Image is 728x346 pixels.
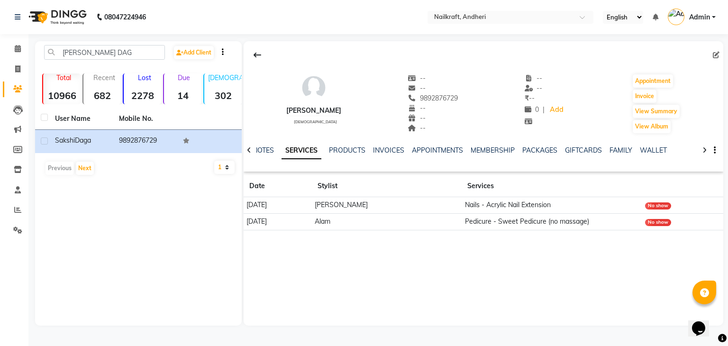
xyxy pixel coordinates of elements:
p: [DEMOGRAPHIC_DATA] [208,73,242,82]
p: Recent [87,73,121,82]
a: NOTES [253,146,274,155]
span: 9892876729 [408,94,458,102]
a: GIFTCARDS [565,146,602,155]
span: Admin [689,12,710,22]
a: MEMBERSHIP [471,146,515,155]
a: PRODUCTS [329,146,365,155]
strong: 2278 [124,90,161,101]
span: -- [525,74,543,82]
p: Due [166,73,201,82]
a: Add Client [174,46,214,59]
button: View Album [633,120,671,133]
span: Sakshi [55,136,75,145]
td: Alam [312,213,462,230]
a: FAMILY [610,146,632,155]
p: Total [47,73,81,82]
strong: 302 [204,90,242,101]
div: [PERSON_NAME] [286,106,341,116]
b: 08047224946 [104,4,146,30]
span: Daga [75,136,91,145]
th: Services [462,175,642,197]
span: -- [408,114,426,122]
span: -- [408,124,426,132]
button: Appointment [633,74,673,88]
button: Next [76,162,94,175]
span: -- [408,104,426,112]
span: [DEMOGRAPHIC_DATA] [294,119,337,124]
span: -- [408,74,426,82]
td: [DATE] [244,197,312,214]
button: View Summary [633,105,680,118]
strong: 682 [83,90,121,101]
p: Lost [127,73,161,82]
a: PACKAGES [522,146,557,155]
span: -- [525,94,535,102]
a: SERVICES [282,142,321,159]
button: Invoice [633,90,656,103]
strong: 10966 [43,90,81,101]
th: User Name [49,108,113,130]
div: Back to Client [247,46,267,64]
td: Nails - Acrylic Nail Extension [462,197,642,214]
span: 0 [525,105,539,114]
span: | [543,105,545,115]
td: [PERSON_NAME] [312,197,462,214]
iframe: chat widget [688,308,719,337]
a: INVOICES [373,146,404,155]
td: Pedicure - Sweet Pedicure (no massage) [462,213,642,230]
td: 9892876729 [113,130,177,153]
th: Mobile No. [113,108,177,130]
th: Stylist [312,175,462,197]
span: ₹ [525,94,529,102]
th: Date [244,175,312,197]
div: No show [645,219,671,226]
a: APPOINTMENTS [412,146,463,155]
strong: 14 [164,90,201,101]
img: Admin [668,9,684,25]
a: Add [548,103,565,117]
img: logo [24,4,89,30]
input: Search by Name/Mobile/Email/Code [44,45,165,60]
div: No show [645,202,671,209]
a: WALLET [640,146,667,155]
img: avatar [300,73,328,102]
span: -- [525,84,543,92]
td: [DATE] [244,213,312,230]
span: -- [408,84,426,92]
